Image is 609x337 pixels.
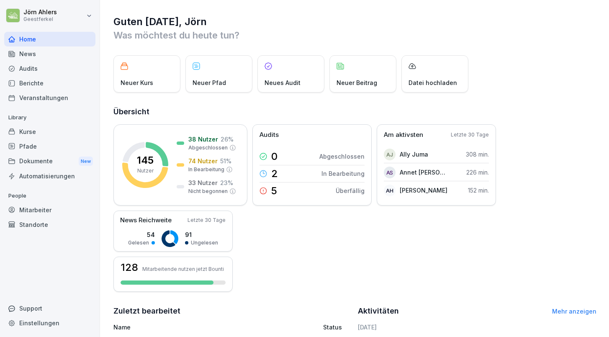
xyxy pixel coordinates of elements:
div: AS [384,167,396,178]
p: 145 [137,155,154,165]
a: Automatisierungen [4,169,95,183]
div: Support [4,301,95,316]
div: AJ [384,149,396,160]
p: Letzte 30 Tage [451,131,489,139]
a: Kurse [4,124,95,139]
p: Library [4,111,95,124]
p: 0 [271,152,278,162]
p: Mitarbeitende nutzen jetzt Bounti [142,266,224,272]
p: In Bearbeitung [321,169,365,178]
p: [PERSON_NAME] [400,186,447,195]
p: Neues Audit [265,78,301,87]
p: News Reichweite [120,216,172,225]
p: 152 min. [468,186,489,195]
div: Dokumente [4,154,95,169]
h2: Übersicht [113,106,596,118]
p: Jörn Ahlers [23,9,57,16]
p: Am aktivsten [384,130,423,140]
p: Neuer Beitrag [337,78,377,87]
p: Nutzer [137,167,154,175]
p: 74 Nutzer [188,157,218,165]
h6: [DATE] [358,323,596,332]
p: 91 [185,230,218,239]
a: DokumenteNew [4,154,95,169]
h2: Zuletzt bearbeitet [113,305,352,317]
p: Geestferkel [23,16,57,22]
h2: Aktivitäten [358,305,399,317]
p: People [4,189,95,203]
p: Ally Juma [400,150,428,159]
p: Überfällig [336,186,365,195]
p: 54 [128,230,155,239]
p: Letzte 30 Tage [188,216,226,224]
p: 38 Nutzer [188,135,218,144]
a: News [4,46,95,61]
p: Abgeschlossen [188,144,228,152]
a: Standorte [4,217,95,232]
p: Abgeschlossen [319,152,365,161]
p: 2 [271,169,278,179]
p: Name [113,323,259,332]
p: Neuer Pfad [193,78,226,87]
p: 308 min. [466,150,489,159]
a: Veranstaltungen [4,90,95,105]
p: Datei hochladen [409,78,457,87]
p: In Bearbeitung [188,166,224,173]
p: Annet [PERSON_NAME] [400,168,448,177]
a: Mehr anzeigen [552,308,596,315]
p: Was möchtest du heute tun? [113,28,596,42]
p: 33 Nutzer [188,178,218,187]
p: Neuer Kurs [121,78,153,87]
p: 226 min. [466,168,489,177]
p: Gelesen [128,239,149,247]
div: New [79,157,93,166]
div: AH [384,185,396,196]
p: 26 % [221,135,234,144]
a: Einstellungen [4,316,95,330]
p: Ungelesen [191,239,218,247]
a: Mitarbeiter [4,203,95,217]
p: 23 % [220,178,233,187]
a: Pfade [4,139,95,154]
h1: Guten [DATE], Jörn [113,15,596,28]
a: Audits [4,61,95,76]
p: Nicht begonnen [188,188,228,195]
h3: 128 [121,262,138,273]
p: Status [323,323,342,332]
p: 5 [271,186,277,196]
p: Audits [260,130,279,140]
a: Home [4,32,95,46]
a: Berichte [4,76,95,90]
p: 51 % [220,157,231,165]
